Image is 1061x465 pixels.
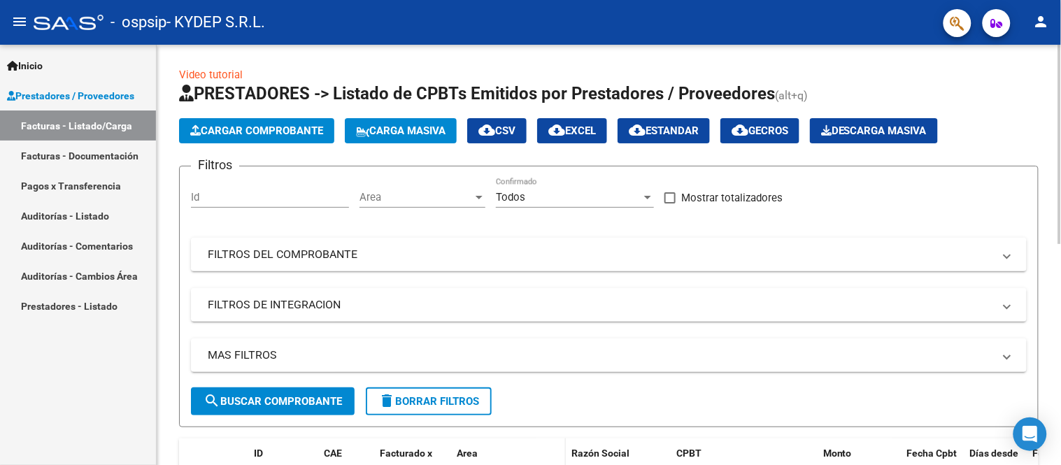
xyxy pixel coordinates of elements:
[548,124,596,137] span: EXCEL
[629,124,699,137] span: Estandar
[720,118,799,143] button: Gecros
[457,448,478,459] span: Area
[618,118,710,143] button: Estandar
[681,189,783,206] span: Mostrar totalizadores
[810,118,938,143] button: Descarga Masiva
[732,124,788,137] span: Gecros
[179,118,334,143] button: Cargar Comprobante
[190,124,323,137] span: Cargar Comprobante
[166,7,265,38] span: - KYDEP S.R.L.
[823,448,852,459] span: Monto
[378,395,479,408] span: Borrar Filtros
[378,392,395,409] mat-icon: delete
[1013,417,1047,451] div: Open Intercom Messenger
[191,338,1027,372] mat-expansion-panel-header: MAS FILTROS
[191,387,355,415] button: Buscar Comprobante
[191,238,1027,271] mat-expansion-panel-header: FILTROS DEL COMPROBANTE
[179,69,243,81] a: Video tutorial
[191,288,1027,322] mat-expansion-panel-header: FILTROS DE INTEGRACION
[571,448,629,459] span: Razón Social
[208,297,993,313] mat-panel-title: FILTROS DE INTEGRACION
[204,392,220,409] mat-icon: search
[7,58,43,73] span: Inicio
[907,448,957,459] span: Fecha Cpbt
[496,191,525,203] span: Todos
[478,124,515,137] span: CSV
[548,122,565,138] mat-icon: cloud_download
[204,395,342,408] span: Buscar Comprobante
[478,122,495,138] mat-icon: cloud_download
[1033,13,1050,30] mat-icon: person
[467,118,527,143] button: CSV
[366,387,492,415] button: Borrar Filtros
[208,348,993,363] mat-panel-title: MAS FILTROS
[345,118,457,143] button: Carga Masiva
[324,448,342,459] span: CAE
[7,88,134,103] span: Prestadores / Proveedores
[732,122,748,138] mat-icon: cloud_download
[254,448,263,459] span: ID
[629,122,646,138] mat-icon: cloud_download
[537,118,607,143] button: EXCEL
[775,89,808,102] span: (alt+q)
[356,124,446,137] span: Carga Masiva
[191,155,239,175] h3: Filtros
[179,84,775,103] span: PRESTADORES -> Listado de CPBTs Emitidos por Prestadores / Proveedores
[111,7,166,38] span: - ospsip
[208,247,993,262] mat-panel-title: FILTROS DEL COMPROBANTE
[821,124,927,137] span: Descarga Masiva
[359,191,473,203] span: Area
[810,118,938,143] app-download-masive: Descarga masiva de comprobantes (adjuntos)
[676,448,702,459] span: CPBT
[11,13,28,30] mat-icon: menu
